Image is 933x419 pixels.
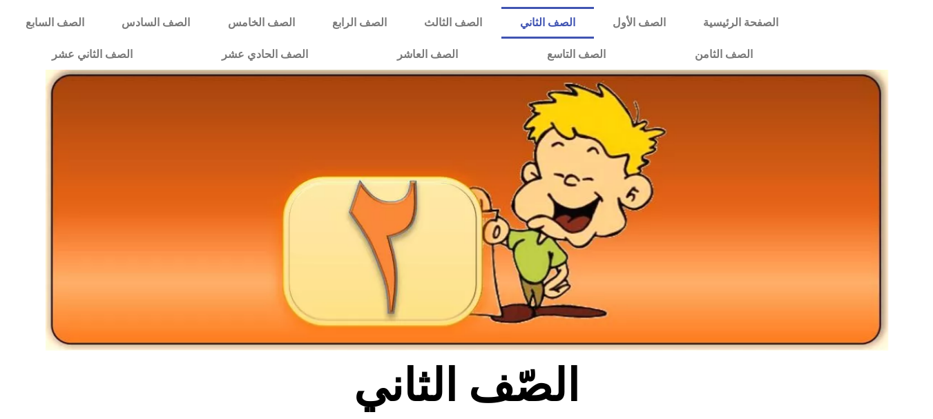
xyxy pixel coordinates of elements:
a: الصف التاسع [502,39,650,70]
a: الصف الخامس [209,7,314,39]
a: الصفحة الرئيسية [684,7,797,39]
a: الصف الثامن [650,39,797,70]
a: الصف الأول [594,7,684,39]
a: الصف العاشر [352,39,502,70]
a: الصف الثاني [501,7,594,39]
a: الصف السابع [7,7,103,39]
a: الصف الثالث [405,7,501,39]
a: الصف الرابع [314,7,405,39]
a: الصف الثاني عشر [7,39,177,70]
a: الصف السادس [103,7,209,39]
a: الصف الحادي عشر [177,39,352,70]
h2: الصّف الثاني [238,359,695,413]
